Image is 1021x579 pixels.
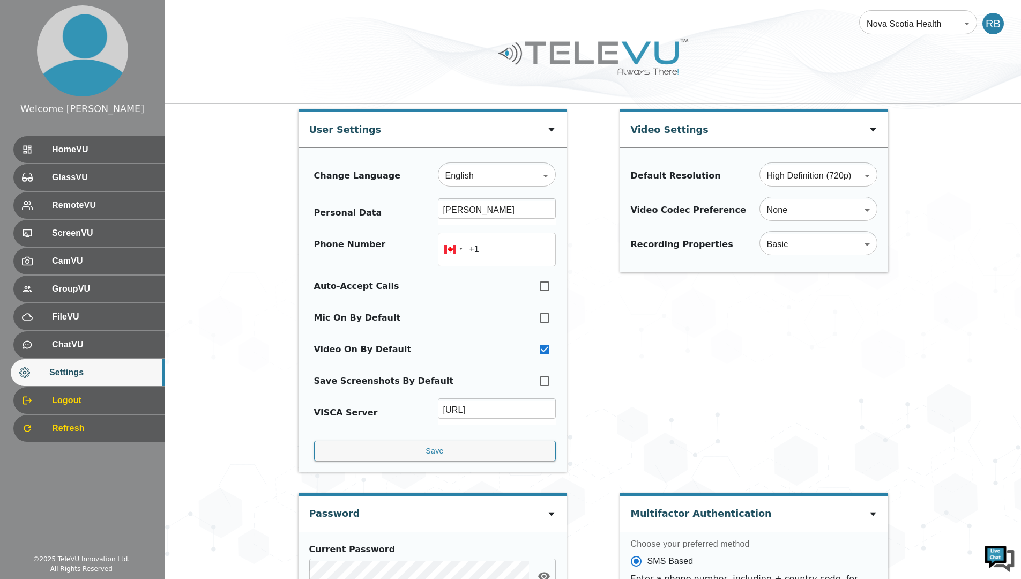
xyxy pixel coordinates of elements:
span: CamVU [52,255,156,268]
span: ChatVU [52,338,156,351]
div: Nova Scotia Health [859,9,977,39]
div: Canada: + 1 [438,233,466,266]
button: Save [314,441,556,462]
div: Multifactor Authentication [631,496,772,526]
div: Refresh [13,415,165,442]
div: GlassVU [13,164,165,191]
div: VISCA Server [314,406,378,419]
div: Current Password [309,543,550,556]
div: Auto-Accept Calls [314,280,399,293]
div: Video On By Default [314,343,412,356]
div: Video Settings [631,112,709,142]
div: HomeVU [13,136,165,163]
div: None [759,195,877,225]
span: Refresh [52,422,156,435]
div: Chat with us now [56,56,180,70]
span: Settings [49,366,156,379]
span: Logout [52,394,156,407]
div: RB [982,13,1004,34]
div: Phone Number [314,238,386,261]
span: GlassVU [52,171,156,184]
input: 1 (702) 123-4567 [438,233,556,266]
span: GroupVU [52,283,156,295]
div: ChatVU [13,331,165,358]
div: Basic [759,229,877,259]
div: FileVU [13,303,165,330]
div: Mic On By Default [314,311,401,324]
textarea: Type your message and hit 'Enter' [5,293,204,330]
div: Password [309,496,360,526]
div: Default Resolution [631,169,721,182]
div: Welcome [PERSON_NAME] [20,102,144,116]
span: ScreenVU [52,227,156,240]
span: We're online! [62,135,148,243]
div: Save Screenshots By Default [314,375,453,388]
span: RemoteVU [52,199,156,212]
label: Choose your preferred method [631,538,877,550]
div: All Rights Reserved [50,564,113,574]
img: profile.png [37,5,128,96]
div: GroupVU [13,276,165,302]
div: English [438,161,556,191]
div: User Settings [309,112,382,142]
div: Logout [13,387,165,414]
div: Video Codec Preference [631,204,746,217]
div: Change Language [314,169,401,182]
div: Personal Data [314,206,382,219]
div: Recording Properties [631,238,733,251]
div: © 2025 TeleVU Innovation Ltd. [33,554,130,564]
div: RemoteVU [13,192,165,219]
img: d_736959983_company_1615157101543_736959983 [18,50,45,77]
div: Settings [11,359,165,386]
span: HomeVU [52,143,156,156]
div: ScreenVU [13,220,165,247]
div: CamVU [13,248,165,274]
span: SMS Based [647,555,694,568]
img: Chat Widget [983,541,1016,574]
span: FileVU [52,310,156,323]
img: Logo [497,34,690,79]
div: High Definition (720p) [759,161,877,191]
div: Minimize live chat window [176,5,202,31]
